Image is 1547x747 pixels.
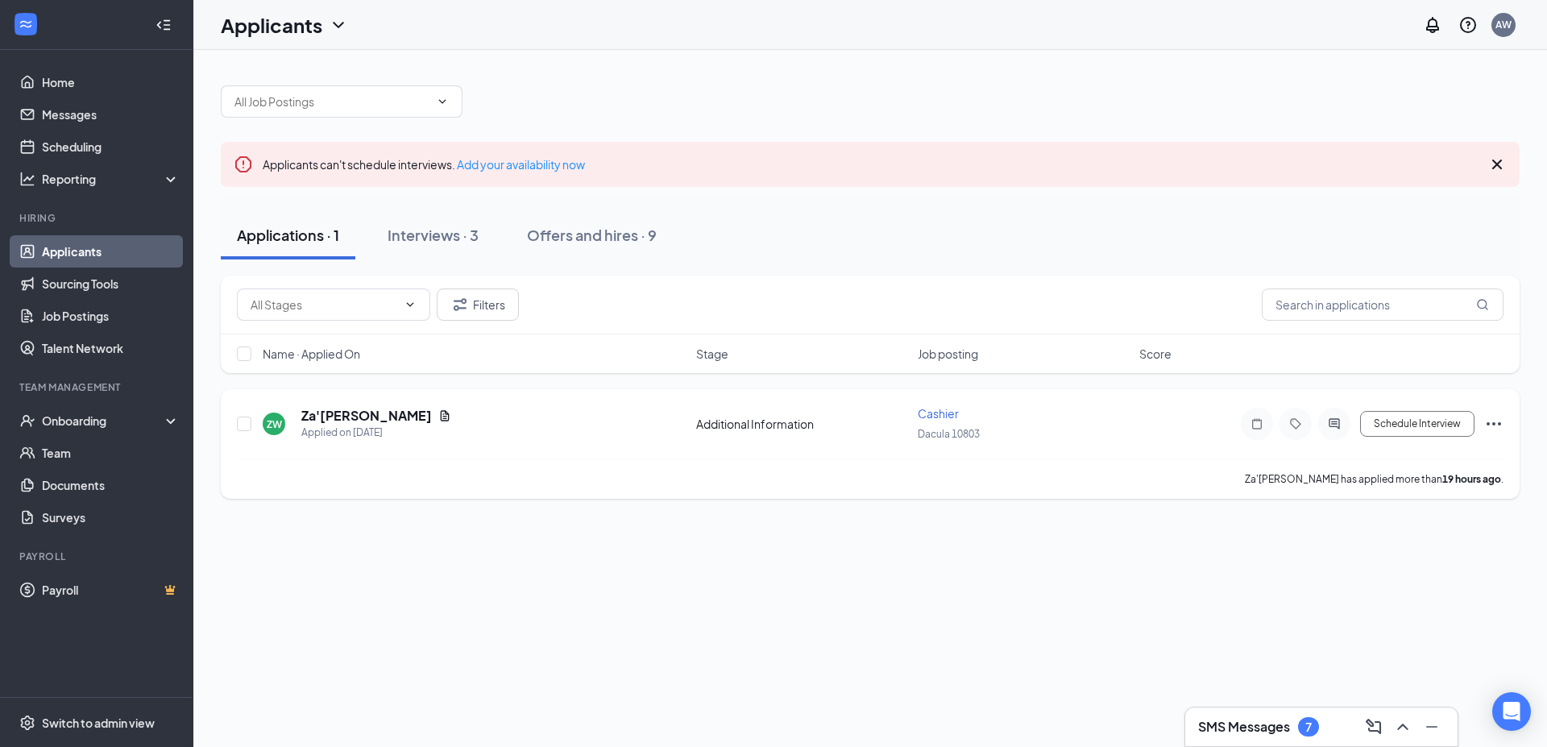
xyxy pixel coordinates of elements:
[42,268,180,300] a: Sourcing Tools
[1487,155,1507,174] svg: Cross
[234,155,253,174] svg: Error
[42,171,180,187] div: Reporting
[457,157,585,172] a: Add your availability now
[42,413,166,429] div: Onboarding
[1360,411,1474,437] button: Schedule Interview
[42,469,180,501] a: Documents
[251,296,397,313] input: All Stages
[696,346,728,362] span: Stage
[42,574,180,606] a: PayrollCrown
[237,225,339,245] div: Applications · 1
[42,235,180,268] a: Applicants
[42,437,180,469] a: Team
[42,131,180,163] a: Scheduling
[1286,417,1305,430] svg: Tag
[1364,717,1383,737] svg: ComposeMessage
[388,225,479,245] div: Interviews · 3
[1198,718,1290,736] h3: SMS Messages
[1476,298,1489,311] svg: MagnifyingGlass
[234,93,429,110] input: All Job Postings
[1361,714,1387,740] button: ComposeMessage
[42,300,180,332] a: Job Postings
[1458,15,1478,35] svg: QuestionInfo
[1442,473,1501,485] b: 19 hours ago
[301,407,432,425] h5: Za'[PERSON_NAME]
[1325,417,1344,430] svg: ActiveChat
[1423,15,1442,35] svg: Notifications
[436,95,449,108] svg: ChevronDown
[527,225,657,245] div: Offers and hires · 9
[19,550,176,563] div: Payroll
[1484,414,1503,434] svg: Ellipses
[918,346,978,362] span: Job posting
[918,428,980,440] span: Dacula 10803
[1262,288,1503,321] input: Search in applications
[1245,472,1503,486] p: Za'[PERSON_NAME] has applied more than .
[1422,717,1441,737] svg: Minimize
[42,501,180,533] a: Surveys
[42,332,180,364] a: Talent Network
[42,715,155,731] div: Switch to admin view
[1139,346,1172,362] span: Score
[221,11,322,39] h1: Applicants
[1495,18,1512,31] div: AW
[450,295,470,314] svg: Filter
[19,380,176,394] div: Team Management
[696,416,908,432] div: Additional Information
[918,406,959,421] span: Cashier
[19,715,35,731] svg: Settings
[1390,714,1416,740] button: ChevronUp
[438,409,451,422] svg: Document
[1492,692,1531,731] div: Open Intercom Messenger
[301,425,451,441] div: Applied on [DATE]
[437,288,519,321] button: Filter Filters
[19,171,35,187] svg: Analysis
[18,16,34,32] svg: WorkstreamLogo
[42,98,180,131] a: Messages
[329,15,348,35] svg: ChevronDown
[19,211,176,225] div: Hiring
[42,66,180,98] a: Home
[263,157,585,172] span: Applicants can't schedule interviews.
[263,346,360,362] span: Name · Applied On
[1305,720,1312,734] div: 7
[1393,717,1412,737] svg: ChevronUp
[19,413,35,429] svg: UserCheck
[404,298,417,311] svg: ChevronDown
[267,417,282,431] div: ZW
[1419,714,1445,740] button: Minimize
[1247,417,1267,430] svg: Note
[156,17,172,33] svg: Collapse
